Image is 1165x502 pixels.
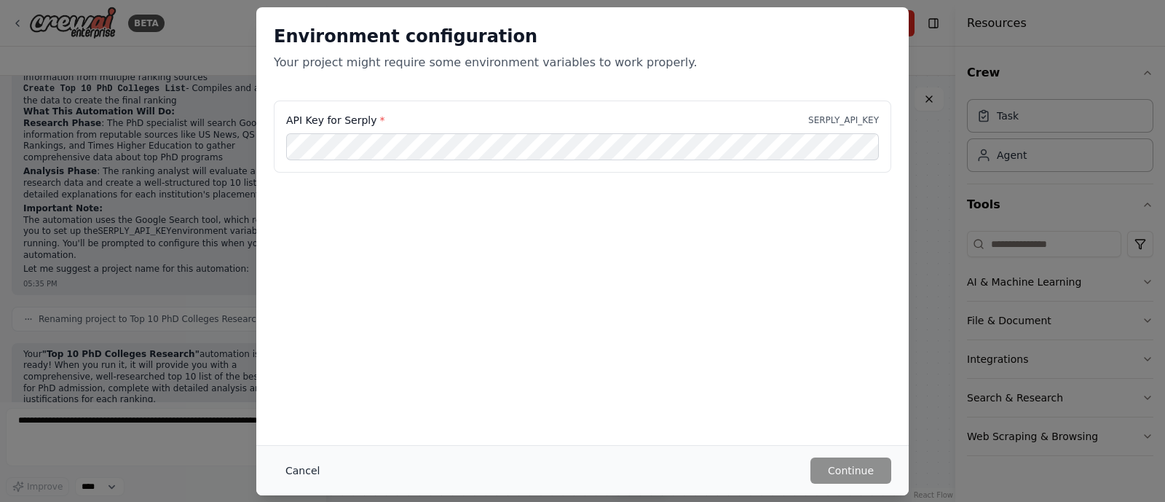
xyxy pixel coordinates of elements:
[274,25,891,48] h2: Environment configuration
[274,54,891,71] p: Your project might require some environment variables to work properly.
[274,458,331,484] button: Cancel
[810,458,891,484] button: Continue
[286,113,384,128] label: API Key for Serply
[808,114,879,126] p: SERPLY_API_KEY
